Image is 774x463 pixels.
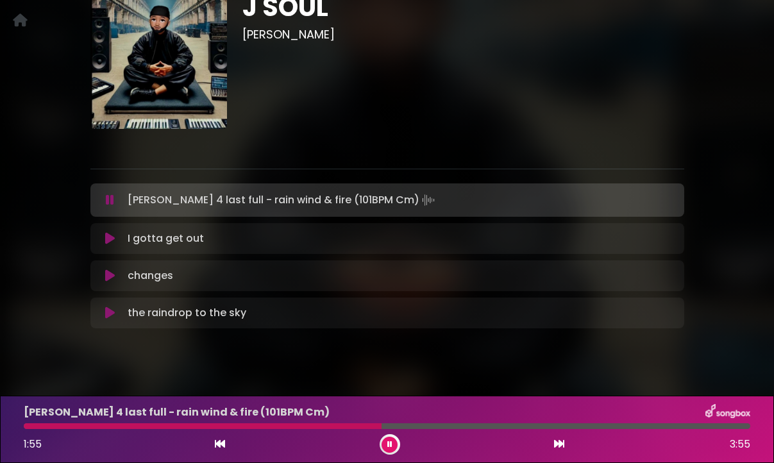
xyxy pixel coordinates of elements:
[128,305,246,321] p: the raindrop to the sky
[419,191,437,209] img: waveform4.gif
[242,28,684,42] h3: [PERSON_NAME]
[128,231,204,246] p: I gotta get out
[128,191,437,209] p: [PERSON_NAME] 4 last full - rain wind & fire (101BPM Cm)
[128,268,173,283] p: changes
